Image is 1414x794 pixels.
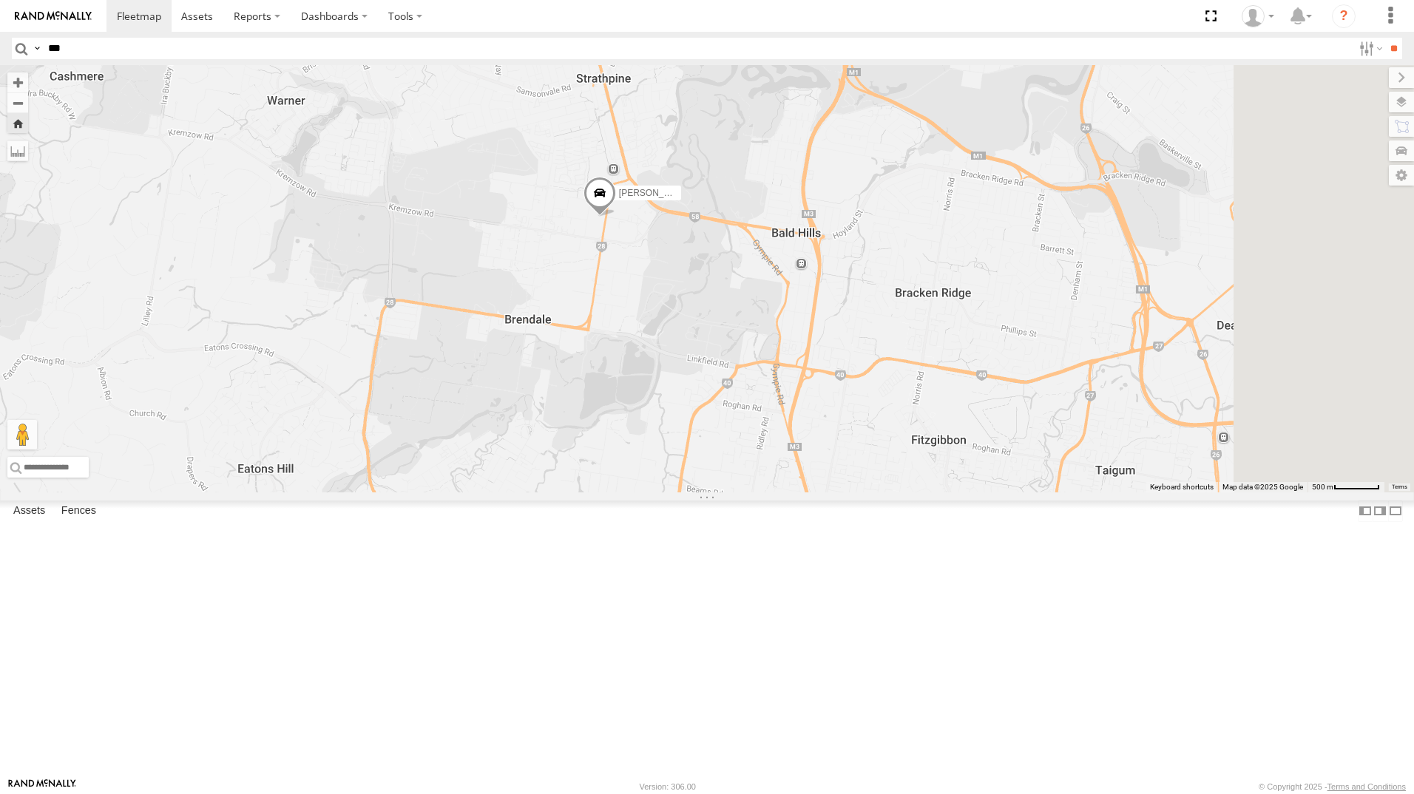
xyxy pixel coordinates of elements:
label: Dock Summary Table to the Right [1373,501,1387,522]
button: Zoom out [7,92,28,113]
span: Map data ©2025 Google [1222,483,1303,491]
a: Visit our Website [8,779,76,794]
button: Keyboard shortcuts [1150,482,1214,492]
button: Map Scale: 500 m per 59 pixels [1308,482,1384,492]
div: Version: 306.00 [640,782,696,791]
label: Map Settings [1389,165,1414,186]
i: ? [1332,4,1356,28]
button: Drag Pegman onto the map to open Street View [7,420,37,449]
label: Hide Summary Table [1388,501,1403,522]
span: 500 m [1312,483,1333,491]
label: Assets [6,501,53,521]
div: © Copyright 2025 - [1259,782,1406,791]
label: Dock Summary Table to the Left [1358,501,1373,522]
button: Zoom Home [7,113,28,133]
a: Terms and Conditions [1327,782,1406,791]
div: Marco DiBenedetto [1237,5,1279,27]
button: Zoom in [7,72,28,92]
label: Search Filter Options [1353,38,1385,59]
a: Terms (opens in new tab) [1392,484,1407,490]
label: Fences [54,501,104,521]
img: rand-logo.svg [15,11,92,21]
label: Search Query [31,38,43,59]
span: [PERSON_NAME] - 571IW2 [619,189,731,199]
label: Measure [7,140,28,161]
